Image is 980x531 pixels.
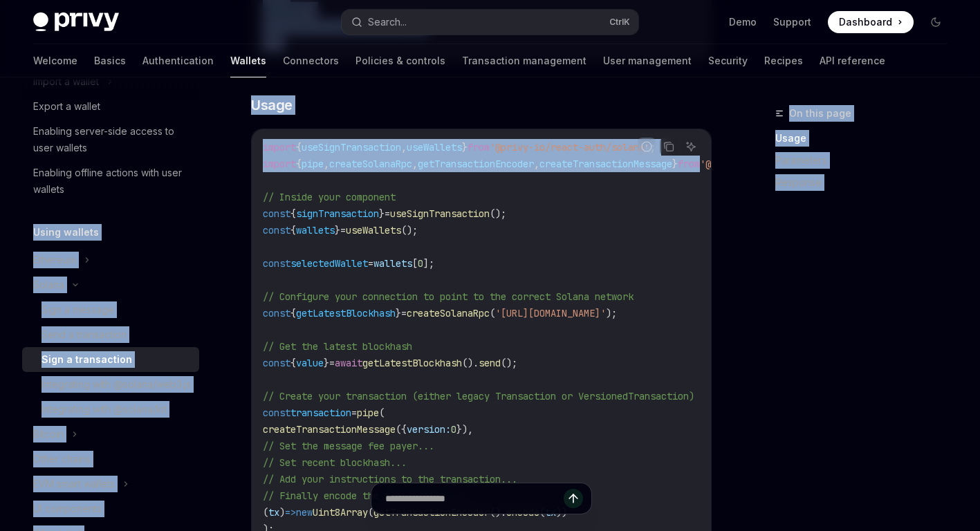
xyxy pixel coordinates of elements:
[418,158,534,170] span: getTransactionEncoder
[33,501,102,517] div: UI components
[490,141,650,153] span: '@privy-io/react-auth/solana'
[789,105,851,122] span: On this page
[33,426,64,442] div: Bitcoin
[495,307,606,319] span: '[URL][DOMAIN_NAME]'
[462,357,479,369] span: ().
[479,357,501,369] span: send
[401,307,407,319] span: =
[355,44,445,77] a: Policies & controls
[22,397,199,422] a: Integrating with @solana/kit
[423,257,434,270] span: ];
[263,224,290,236] span: const
[22,119,199,160] a: Enabling server-side access to user wallets
[263,423,396,436] span: createTransactionMessage
[564,489,583,508] button: Send message
[22,347,199,372] a: Sign a transaction
[412,158,418,170] span: ,
[828,11,914,33] a: Dashboard
[290,224,296,236] span: {
[324,357,329,369] span: }
[296,307,396,319] span: getLatestBlockhash
[296,141,302,153] span: {
[263,473,517,485] span: // Add your instructions to the transaction...
[33,98,100,115] div: Export a wallet
[263,407,290,419] span: const
[290,357,296,369] span: {
[534,158,539,170] span: ,
[418,257,423,270] span: 0
[263,290,634,303] span: // Configure your connection to point to the correct Solana network
[609,17,630,28] span: Ctrl K
[329,158,412,170] span: createSolanaRpc
[820,44,885,77] a: API reference
[33,123,191,156] div: Enabling server-side access to user wallets
[335,224,340,236] span: }
[468,141,490,153] span: from
[41,351,132,368] div: Sign a transaction
[764,44,803,77] a: Recipes
[296,158,302,170] span: {
[263,340,412,353] span: // Get the latest blockhash
[407,423,451,436] span: version:
[41,401,167,418] div: Integrating with @solana/kit
[357,407,379,419] span: pipe
[401,141,407,153] span: ,
[351,407,357,419] span: =
[263,207,290,220] span: const
[324,158,329,170] span: ,
[401,224,418,236] span: ();
[342,10,639,35] button: Search...CtrlK
[451,423,456,436] span: 0
[22,94,199,119] a: Export a wallet
[41,376,191,393] div: Integrating with @solana/web3.js
[94,44,126,77] a: Basics
[396,423,407,436] span: ({
[296,224,335,236] span: wallets
[682,138,700,156] button: Ask AI
[539,158,672,170] span: createTransactionMessage
[368,257,373,270] span: =
[263,440,434,452] span: // Set the message fee payer...
[346,224,401,236] span: useWallets
[925,11,947,33] button: Toggle dark mode
[142,44,214,77] a: Authentication
[296,357,324,369] span: value
[290,207,296,220] span: {
[22,297,199,322] a: Sign a message
[368,14,407,30] div: Search...
[263,158,296,170] span: import
[251,95,293,115] span: Usage
[407,141,462,153] span: useWallets
[263,307,290,319] span: const
[33,165,191,198] div: Enabling offline actions with user wallets
[407,307,490,319] span: createSolanaRpc
[290,407,351,419] span: transaction
[33,277,64,293] div: Solana
[283,44,339,77] a: Connectors
[775,127,958,149] a: Usage
[33,252,76,268] div: Ethereum
[296,207,379,220] span: signTransaction
[708,44,748,77] a: Security
[340,224,346,236] span: =
[775,149,958,171] a: Parameters
[775,171,958,194] a: Response
[263,191,396,203] span: // Inside your component
[379,407,385,419] span: (
[385,207,390,220] span: =
[263,456,407,469] span: // Set recent blockhash...
[490,207,506,220] span: ();
[22,322,199,347] a: Send a transaction
[263,390,694,402] span: // Create your transaction (either legacy Transaction or VersionedTransaction)
[33,44,77,77] a: Welcome
[41,326,127,343] div: Send a transaction
[22,496,199,521] a: UI components
[379,207,385,220] span: }
[603,44,692,77] a: User management
[839,15,892,29] span: Dashboard
[490,307,495,319] span: (
[22,160,199,202] a: Enabling offline actions with user wallets
[412,257,418,270] span: [
[462,44,586,77] a: Transaction management
[290,257,368,270] span: selectedWallet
